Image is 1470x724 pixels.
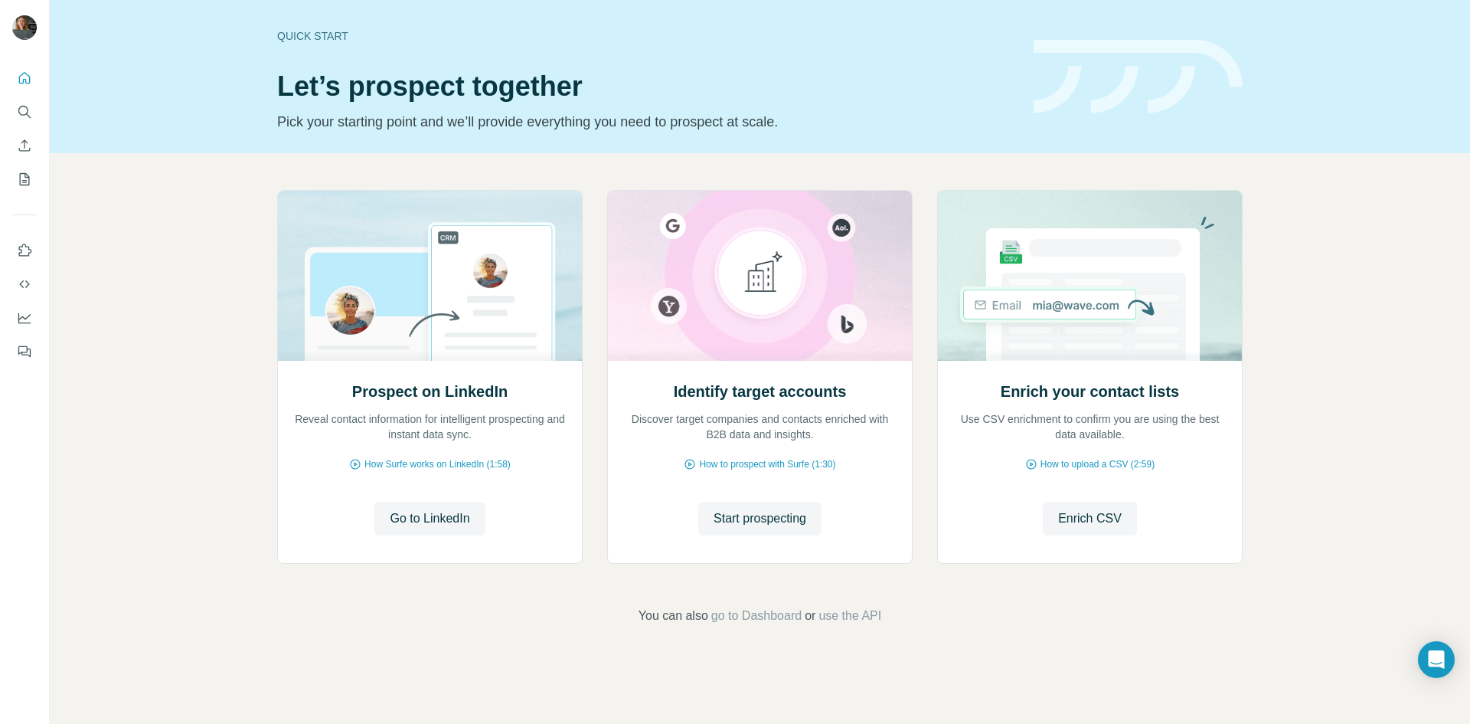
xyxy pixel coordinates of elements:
[937,191,1243,361] img: Enrich your contact lists
[674,381,847,402] h2: Identify target accounts
[12,15,37,40] img: Avatar
[12,237,37,264] button: Use Surfe on LinkedIn
[699,457,835,471] span: How to prospect with Surfe (1:30)
[1001,381,1179,402] h2: Enrich your contact lists
[714,509,806,528] span: Start prospecting
[12,64,37,92] button: Quick start
[277,71,1015,102] h1: Let’s prospect together
[12,132,37,159] button: Enrich CSV
[293,411,567,442] p: Reveal contact information for intelligent prospecting and instant data sync.
[352,381,508,402] h2: Prospect on LinkedIn
[374,502,485,536] button: Go to LinkedIn
[12,304,37,332] button: Dashboard
[607,191,913,361] img: Identify target accounts
[12,338,37,365] button: Feedback
[12,270,37,298] button: Use Surfe API
[1034,40,1243,114] img: banner
[12,98,37,126] button: Search
[1418,641,1455,678] div: Open Intercom Messenger
[1043,502,1137,536] button: Enrich CSV
[623,411,897,442] p: Discover target companies and contacts enriched with B2B data and insights.
[818,607,881,625] button: use the API
[953,411,1227,442] p: Use CSV enrichment to confirm you are using the best data available.
[1058,509,1122,528] span: Enrich CSV
[390,509,469,528] span: Go to LinkedIn
[12,165,37,193] button: My lists
[277,191,583,361] img: Prospect on LinkedIn
[364,457,511,471] span: How Surfe works on LinkedIn (1:58)
[277,111,1015,133] p: Pick your starting point and we’ll provide everything you need to prospect at scale.
[698,502,822,536] button: Start prospecting
[711,607,802,625] button: go to Dashboard
[639,607,708,625] span: You can also
[277,28,1015,44] div: Quick start
[1040,457,1155,471] span: How to upload a CSV (2:59)
[805,607,815,625] span: or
